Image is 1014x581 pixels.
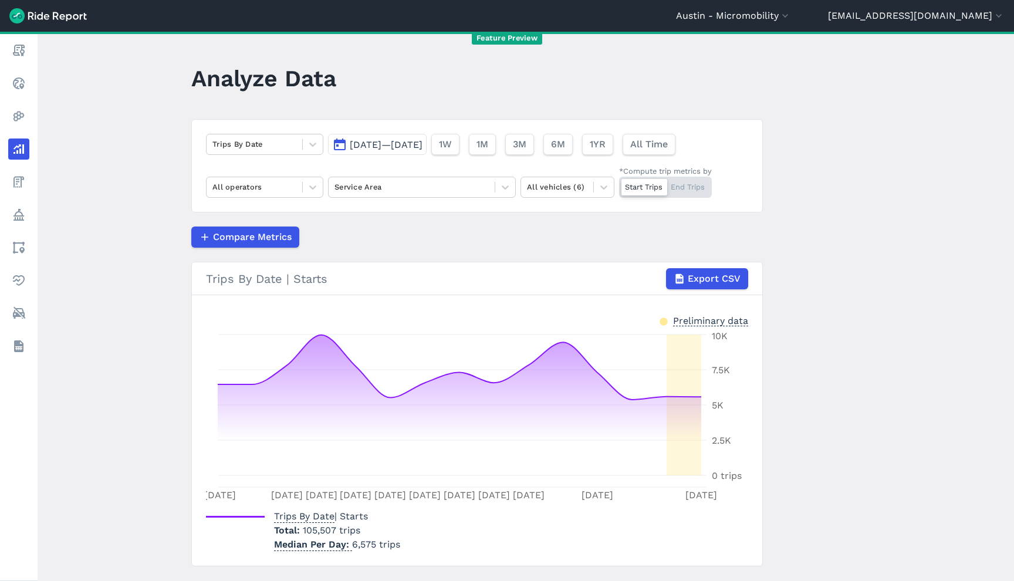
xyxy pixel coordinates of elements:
[8,237,29,258] a: Areas
[513,489,545,501] tspan: [DATE]
[303,525,360,536] span: 105,507 trips
[543,134,573,155] button: 6M
[409,489,441,501] tspan: [DATE]
[8,204,29,225] a: Policy
[8,139,29,160] a: Analyze
[8,40,29,61] a: Report
[551,137,565,151] span: 6M
[505,134,534,155] button: 3M
[8,336,29,357] a: Datasets
[676,9,791,23] button: Austin - Micromobility
[191,62,336,94] h1: Analyze Data
[206,268,748,289] div: Trips By Date | Starts
[431,134,459,155] button: 1W
[712,364,730,376] tspan: 7.5K
[271,489,303,501] tspan: [DATE]
[8,171,29,192] a: Fees
[619,165,712,177] div: *Compute trip metrics by
[828,9,1005,23] button: [EMAIL_ADDRESS][DOMAIN_NAME]
[630,137,668,151] span: All Time
[374,489,406,501] tspan: [DATE]
[688,272,741,286] span: Export CSV
[204,489,236,501] tspan: [DATE]
[666,268,748,289] button: Export CSV
[712,470,742,481] tspan: 0 trips
[274,525,303,536] span: Total
[340,489,371,501] tspan: [DATE]
[350,139,422,150] span: [DATE]—[DATE]
[191,227,299,248] button: Compare Metrics
[582,134,613,155] button: 1YR
[673,314,748,326] div: Preliminary data
[328,134,427,155] button: [DATE]—[DATE]
[8,106,29,127] a: Heatmaps
[439,137,452,151] span: 1W
[274,507,334,523] span: Trips By Date
[469,134,496,155] button: 1M
[472,32,542,45] span: Feature Preview
[274,535,352,551] span: Median Per Day
[685,489,717,501] tspan: [DATE]
[306,489,337,501] tspan: [DATE]
[8,303,29,324] a: ModeShift
[444,489,475,501] tspan: [DATE]
[590,137,606,151] span: 1YR
[476,137,488,151] span: 1M
[8,270,29,291] a: Health
[712,330,728,342] tspan: 10K
[712,400,724,411] tspan: 5K
[478,489,510,501] tspan: [DATE]
[582,489,613,501] tspan: [DATE]
[213,230,292,244] span: Compare Metrics
[274,538,400,552] p: 6,575 trips
[712,435,731,446] tspan: 2.5K
[623,134,675,155] button: All Time
[9,8,87,23] img: Ride Report
[274,511,368,522] span: | Starts
[8,73,29,94] a: Realtime
[513,137,526,151] span: 3M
